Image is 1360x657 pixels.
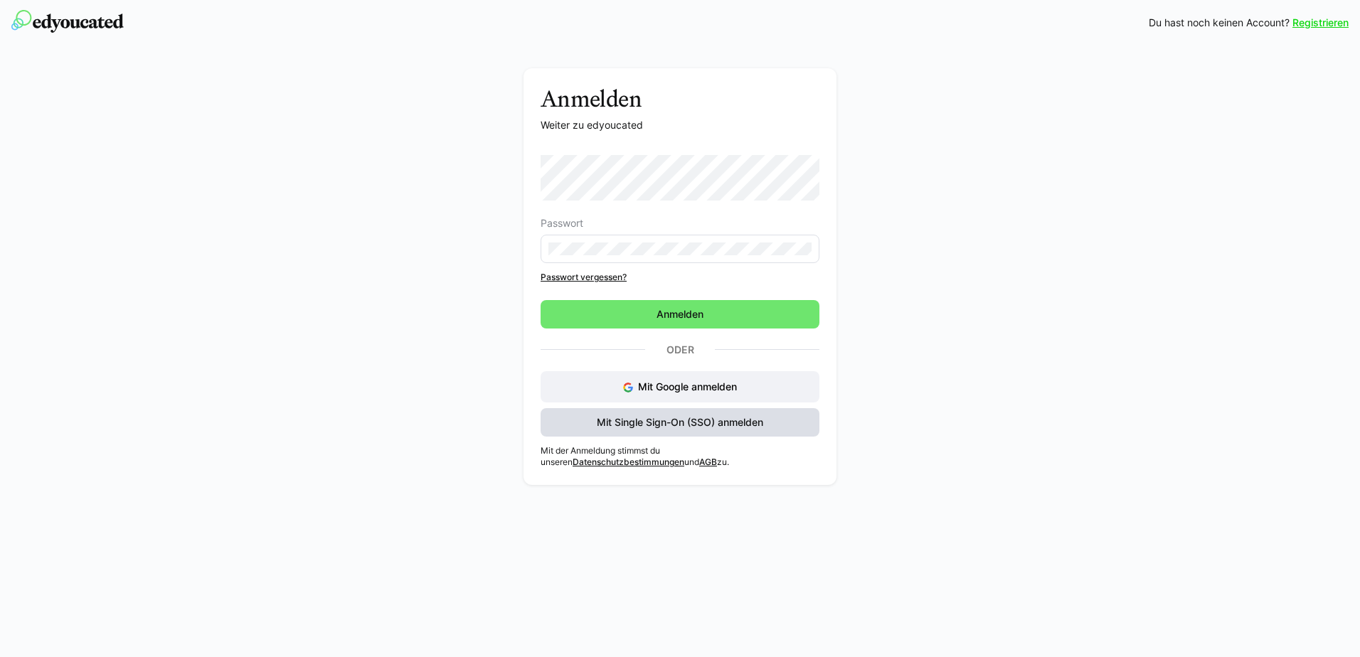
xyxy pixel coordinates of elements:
[645,340,715,360] p: Oder
[541,445,819,468] p: Mit der Anmeldung stimmst du unseren und zu.
[541,272,819,283] a: Passwort vergessen?
[541,408,819,437] button: Mit Single Sign-On (SSO) anmelden
[573,456,684,467] a: Datenschutzbestimmungen
[595,415,765,429] span: Mit Single Sign-On (SSO) anmelden
[654,307,706,321] span: Anmelden
[11,10,124,33] img: edyoucated
[541,371,819,402] button: Mit Google anmelden
[699,456,717,467] a: AGB
[541,118,819,132] p: Weiter zu edyoucated
[1292,16,1349,30] a: Registrieren
[1149,16,1290,30] span: Du hast noch keinen Account?
[541,218,583,229] span: Passwort
[541,85,819,112] h3: Anmelden
[541,300,819,328] button: Anmelden
[638,380,737,392] span: Mit Google anmelden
